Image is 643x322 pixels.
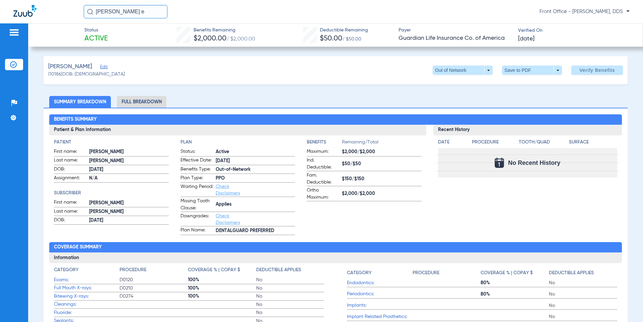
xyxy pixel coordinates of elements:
[54,285,120,292] span: Full Mouth X-rays:
[495,158,504,168] img: Calendar
[342,139,421,148] span: Remaining/Total
[481,280,549,286] span: 80%
[347,291,413,298] span: Periodontics:
[181,198,213,212] span: Missing Tooth Clause:
[84,34,108,43] span: Active
[256,266,325,276] app-breakdown-title: Deductible Applies
[54,309,120,316] span: Fluoride:
[342,176,421,183] span: $150/$150
[54,266,78,274] h4: Category
[256,309,325,316] span: No
[569,139,617,146] h4: Surface
[13,5,37,17] img: Zuub Logo
[518,35,534,43] span: [DATE]
[87,9,93,15] img: Search Icon
[89,148,168,155] span: [PERSON_NAME]
[120,285,188,292] span: D0210
[181,227,213,235] span: Plan Name:
[256,301,325,308] span: No
[502,66,562,75] button: Save to PDF
[54,277,120,284] span: Exams:
[399,27,512,34] span: Payer
[569,139,617,148] app-breakdown-title: Surface
[519,139,567,146] h4: Tooth/Quad
[549,270,594,277] h4: Deductible Applies
[188,293,256,300] span: 100%
[413,270,439,277] h4: Procedure
[194,35,226,42] span: $2,000.00
[307,172,340,186] span: Fam. Deductible:
[49,114,622,125] h2: Benefits Summary
[307,187,340,201] span: Ortho Maximum:
[519,139,567,148] app-breakdown-title: Tooth/Quad
[181,175,213,183] span: Plan Type:
[347,280,413,287] span: Endodontics:
[54,148,87,156] span: First name:
[54,266,120,276] app-breakdown-title: Category
[54,190,168,197] h4: Subscriber
[100,65,106,71] span: Edit
[216,201,295,208] span: Applies
[188,266,256,276] app-breakdown-title: Coverage % | Copay $
[84,5,167,18] input: Search for patients
[307,148,340,156] span: Maximum:
[579,68,615,73] span: Verify Benefits
[216,157,295,165] span: [DATE]
[216,184,240,196] a: Check Disclaimers
[84,27,108,34] span: Status
[540,8,630,15] span: Front Office - [PERSON_NAME], DDS
[481,270,533,277] h4: Coverage % | Copay $
[188,266,240,274] h4: Coverage % | Copay $
[117,96,166,108] li: Full Breakdown
[181,157,213,165] span: Effective Date:
[89,157,168,165] span: [PERSON_NAME]
[256,266,301,274] h4: Deductible Applies
[54,175,87,183] span: Assignment:
[49,252,622,263] h3: Information
[549,280,617,286] span: No
[54,217,87,225] span: DOB:
[307,139,342,146] h4: Benefits
[49,125,426,135] h3: Patient & Plan Information
[89,208,168,215] span: [PERSON_NAME]
[481,266,549,279] app-breakdown-title: Coverage % | Copay $
[256,277,325,283] span: No
[320,27,368,34] span: Deductible Remaining
[54,199,87,207] span: First name:
[120,266,146,274] h4: Procedure
[49,96,111,108] li: Summary Breakdown
[120,293,188,300] span: D0274
[438,139,466,146] h4: Date
[216,148,295,155] span: Active
[347,302,413,309] span: Implants:
[226,36,255,42] span: / $2,000.00
[181,183,213,197] span: Waiting Period:
[481,291,549,298] span: 80%
[571,66,623,75] button: Verify Benefits
[342,37,361,41] span: / $50.00
[610,290,643,322] iframe: Chat Widget
[216,175,295,182] span: PPO
[181,213,213,226] span: Downgrades:
[181,139,295,146] h4: Plan
[54,139,168,146] h4: Patient
[518,27,632,34] span: Verified On
[54,293,120,300] span: Bitewing X-rays:
[342,190,421,197] span: $2,000/$2,000
[181,166,213,174] span: Benefits Type:
[188,285,256,292] span: 100%
[549,302,617,309] span: No
[48,71,125,78] span: (10186) DOB: [DEMOGRAPHIC_DATA]
[399,34,512,42] span: Guardian Life Insurance Co. of America
[216,214,240,225] a: Check Disclaimers
[181,148,213,156] span: Status:
[54,208,87,216] span: Last name:
[48,63,92,71] span: [PERSON_NAME]
[413,266,481,279] app-breakdown-title: Procedure
[120,277,188,283] span: D0120
[347,313,413,320] span: Implant Related Prosthetics:
[549,313,617,320] span: No
[549,291,617,298] span: No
